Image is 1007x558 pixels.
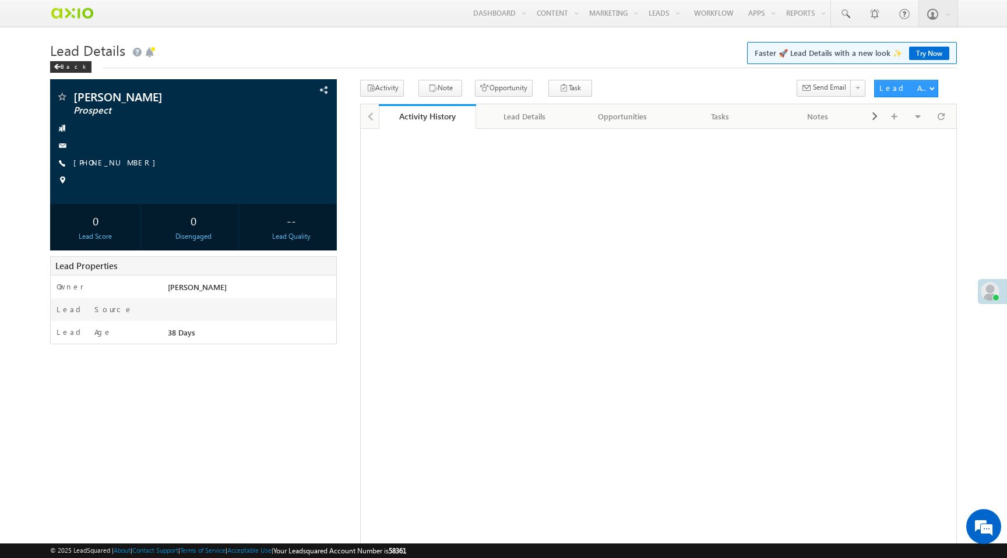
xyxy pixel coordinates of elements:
[418,80,462,97] button: Note
[389,546,406,555] span: 58361
[909,47,949,60] a: Try Now
[57,327,112,337] label: Lead Age
[73,105,252,116] span: Prospect
[180,546,226,554] a: Terms of Service
[132,546,178,554] a: Contact Support
[249,231,334,242] div: Lead Quality
[879,83,929,93] div: Lead Actions
[50,41,125,59] span: Lead Details
[50,3,94,23] img: Custom Logo
[227,546,272,554] a: Acceptable Use
[574,104,672,129] a: Opportunities
[152,231,236,242] div: Disengaged
[485,110,564,123] div: Lead Details
[152,210,236,231] div: 0
[50,545,406,556] span: © 2025 LeadSquared | | | | |
[672,104,770,129] a: Tasks
[755,47,949,59] span: Faster 🚀 Lead Details with a new look ✨
[476,104,574,129] a: Lead Details
[168,282,227,292] span: [PERSON_NAME]
[114,546,131,554] a: About
[797,80,851,97] button: Send Email
[583,110,661,123] div: Opportunities
[273,546,406,555] span: Your Leadsquared Account Number is
[548,80,592,97] button: Task
[55,260,117,271] span: Lead Properties
[165,327,336,343] div: 38 Days
[779,110,857,123] div: Notes
[50,61,91,73] div: Back
[73,91,252,103] span: [PERSON_NAME]
[475,80,533,97] button: Opportunity
[50,61,97,70] a: Back
[681,110,759,123] div: Tasks
[57,281,84,292] label: Owner
[53,231,138,242] div: Lead Score
[874,80,938,97] button: Lead Actions
[73,157,161,169] span: [PHONE_NUMBER]
[57,304,133,315] label: Lead Source
[379,104,477,129] a: Activity History
[360,80,404,97] button: Activity
[249,210,334,231] div: --
[769,104,867,129] a: Notes
[813,82,846,93] span: Send Email
[388,111,468,122] div: Activity History
[53,210,138,231] div: 0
